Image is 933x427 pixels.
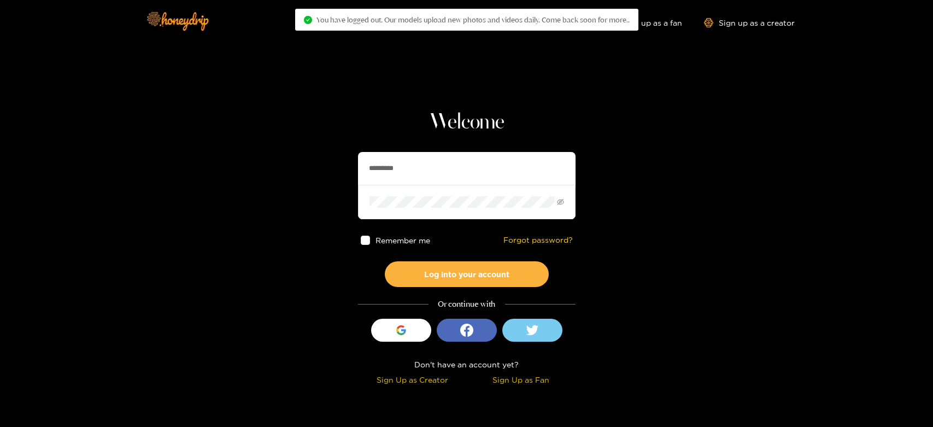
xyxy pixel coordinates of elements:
div: Sign Up as Creator [361,373,464,386]
div: Sign Up as Fan [470,373,573,386]
span: check-circle [304,16,312,24]
a: Forgot password? [503,236,573,245]
span: Remember me [375,236,430,244]
div: Don't have an account yet? [358,358,576,371]
span: eye-invisible [557,198,564,206]
a: Sign up as a creator [704,18,795,27]
button: Log into your account [385,261,549,287]
div: Or continue with [358,298,576,311]
span: You have logged out. Our models upload new photos and videos daily. Come back soon for more.. [316,15,630,24]
h1: Welcome [358,109,576,136]
a: Sign up as a fan [607,18,682,27]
